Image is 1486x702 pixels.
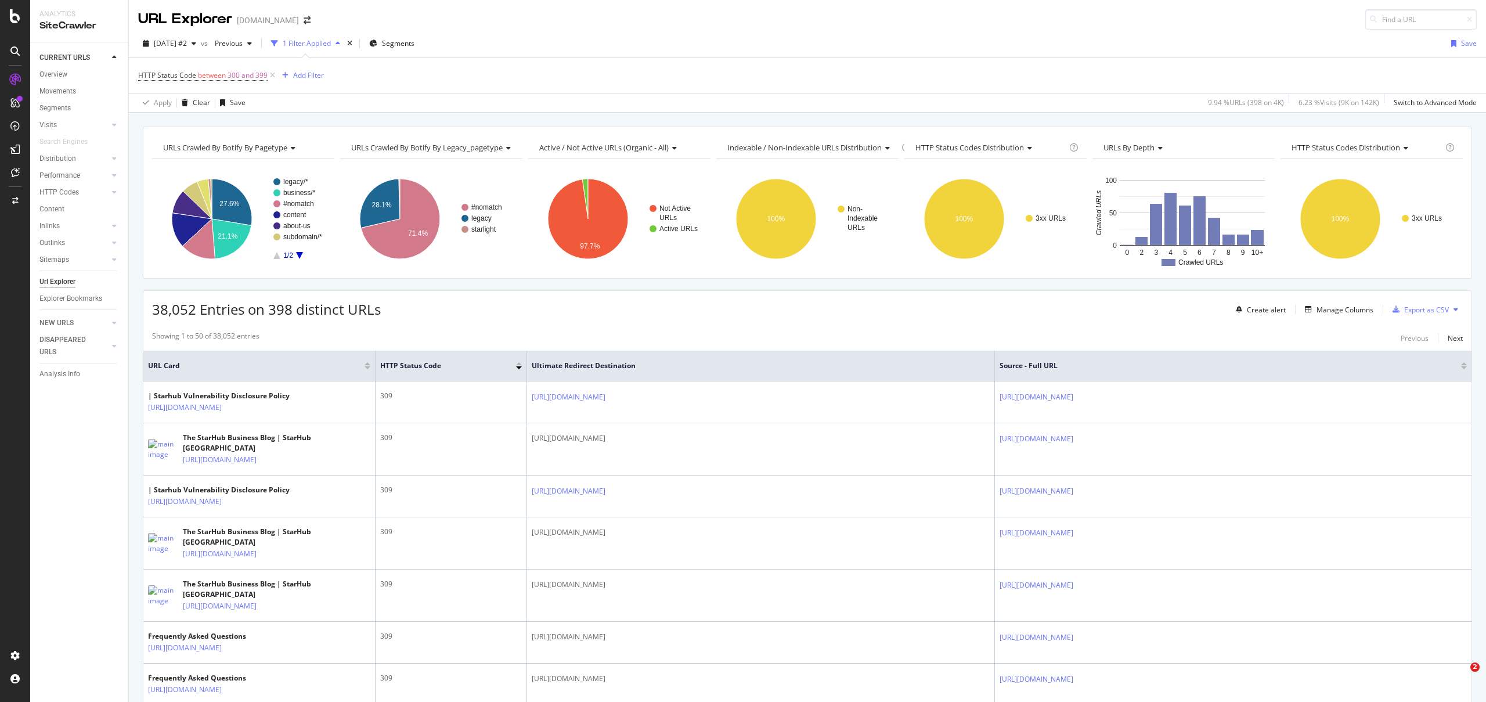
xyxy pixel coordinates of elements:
[39,186,109,199] a: HTTP Codes
[365,34,419,53] button: Segments
[532,361,972,371] span: Ultimate Redirect Destination
[1227,249,1231,257] text: 8
[283,233,322,241] text: subdomain/*
[1092,168,1274,269] div: A chart.
[1401,333,1429,343] div: Previous
[215,93,246,112] button: Save
[847,214,878,222] text: Indexable
[1000,485,1073,497] a: [URL][DOMAIN_NAME]
[39,237,65,249] div: Outlinks
[659,204,691,213] text: Not Active
[293,70,324,80] div: Add Filter
[304,16,311,24] div: arrow-right-arrow-left
[39,293,120,305] a: Explorer Bookmarks
[219,200,239,208] text: 27.6%
[1470,663,1480,672] span: 2
[1000,433,1073,445] a: [URL][DOMAIN_NAME]
[39,85,76,98] div: Movements
[154,98,172,107] div: Apply
[152,331,259,345] div: Showing 1 to 50 of 38,052 entries
[39,170,80,182] div: Performance
[1139,249,1144,257] text: 2
[539,142,669,153] span: Active / Not Active URLs (organic - all)
[39,119,109,131] a: Visits
[532,579,605,591] span: [URL][DOMAIN_NAME]
[580,242,600,250] text: 97.7%
[148,585,177,606] img: main image
[39,170,109,182] a: Performance
[1183,249,1187,257] text: 5
[1105,177,1117,185] text: 100
[1208,98,1284,107] div: 9.94 % URLs ( 398 on 4K )
[1448,333,1463,343] div: Next
[380,631,522,642] div: 309
[39,276,120,288] a: Url Explorer
[532,527,605,538] span: [URL][DOMAIN_NAME]
[1000,674,1073,685] a: [URL][DOMAIN_NAME]
[340,168,521,269] div: A chart.
[148,673,272,683] div: Frequently Asked Questions
[39,136,99,148] a: Search Engines
[39,102,120,114] a: Segments
[39,153,109,165] a: Distribution
[913,138,1067,157] h4: HTTP Status Codes Distribution
[659,225,698,233] text: Active URLs
[528,168,709,269] svg: A chart.
[266,34,345,53] button: 1 Filter Applied
[39,276,75,288] div: Url Explorer
[283,251,293,260] text: 1/2
[39,368,80,380] div: Analysis Info
[177,93,210,112] button: Clear
[154,38,187,48] span: 2025 Aug. 5th #2
[532,391,605,403] a: [URL][DOMAIN_NAME]
[237,15,299,26] div: [DOMAIN_NAME]
[380,485,522,495] div: 309
[39,186,79,199] div: HTTP Codes
[39,317,109,329] a: NEW URLS
[380,579,522,589] div: 309
[532,673,605,685] span: [URL][DOMAIN_NAME]
[277,69,324,82] button: Add Filter
[1292,142,1400,153] span: HTTP Status Codes Distribution
[1251,249,1263,257] text: 10+
[1126,249,1130,257] text: 0
[161,138,324,157] h4: URLs Crawled By Botify By pagetype
[1109,209,1117,217] text: 50
[148,631,272,642] div: Frequently Asked Questions
[283,200,314,208] text: #nomatch
[283,38,331,48] div: 1 Filter Applied
[39,136,88,148] div: Search Engines
[148,391,290,401] div: | Starhub Vulnerability Disclosure Policy
[218,232,237,240] text: 21.1%
[1000,632,1073,643] a: [URL][DOMAIN_NAME]
[283,222,311,230] text: about-us
[183,579,370,600] div: The StarHub Business Blog | StarHub [GEOGRAPHIC_DATA]
[39,85,120,98] a: Movements
[532,485,605,497] a: [URL][DOMAIN_NAME]
[138,93,172,112] button: Apply
[1036,214,1066,222] text: 3xx URLs
[659,214,677,222] text: URLs
[380,673,522,683] div: 309
[1447,34,1477,53] button: Save
[1365,9,1477,30] input: Find a URL
[1113,242,1117,250] text: 0
[372,201,392,209] text: 28.1%
[955,215,973,223] text: 100%
[148,533,177,554] img: main image
[727,142,882,153] span: Indexable / Non-Indexable URLs distribution
[183,600,257,612] a: [URL][DOMAIN_NAME]
[1448,331,1463,345] button: Next
[532,631,605,643] span: [URL][DOMAIN_NAME]
[847,205,863,213] text: Non-
[39,334,109,358] a: DISAPPEARED URLS
[1000,527,1073,539] a: [URL][DOMAIN_NAME]
[1103,142,1155,153] span: URLs by Depth
[904,168,1085,269] svg: A chart.
[39,220,109,232] a: Inlinks
[351,142,503,153] span: URLs Crawled By Botify By legacy_pagetype
[1281,168,1462,269] svg: A chart.
[210,34,257,53] button: Previous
